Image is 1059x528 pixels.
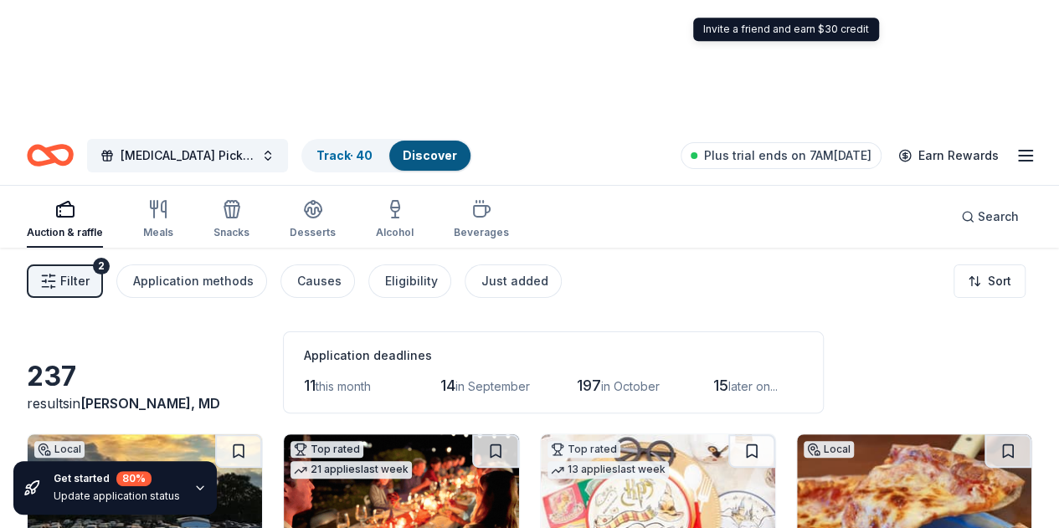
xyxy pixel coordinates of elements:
[93,258,110,274] div: 2
[577,377,601,394] span: 197
[54,490,180,503] div: Update application status
[301,139,472,172] button: Track· 40Discover
[27,393,263,413] div: results
[376,226,414,239] div: Alcohol
[304,346,803,366] div: Application deadlines
[978,207,1019,227] span: Search
[455,379,530,393] span: in September
[368,264,451,298] button: Eligibility
[403,148,457,162] a: Discover
[454,192,509,248] button: Beverages
[888,141,1009,171] a: Earn Rewards
[27,226,103,239] div: Auction & raffle
[385,271,438,291] div: Eligibility
[80,395,220,412] span: [PERSON_NAME], MD
[133,271,254,291] div: Application methods
[87,139,288,172] button: [MEDICAL_DATA] Pickleball Social
[69,395,220,412] span: in
[316,148,373,162] a: Track· 40
[948,200,1032,233] button: Search
[704,146,871,166] span: Plus trial ends on 7AM[DATE]
[27,264,103,298] button: Filter2
[547,461,669,479] div: 13 applies last week
[728,379,778,393] span: later on...
[681,142,882,169] a: Plus trial ends on 7AM[DATE]
[601,379,660,393] span: in October
[440,377,455,394] span: 14
[481,271,548,291] div: Just added
[213,226,249,239] div: Snacks
[376,192,414,248] button: Alcohol
[988,271,1011,291] span: Sort
[954,264,1026,298] button: Sort
[290,192,336,248] button: Desserts
[693,18,879,41] div: Invite a friend and earn $30 credit
[465,264,562,298] button: Just added
[290,441,363,458] div: Top rated
[454,226,509,239] div: Beverages
[713,377,728,394] span: 15
[143,226,173,239] div: Meals
[54,471,180,486] div: Get started
[213,192,249,248] button: Snacks
[27,360,263,393] div: 237
[116,264,267,298] button: Application methods
[34,441,85,458] div: Local
[27,192,103,248] button: Auction & raffle
[121,146,254,166] span: [MEDICAL_DATA] Pickleball Social
[804,441,854,458] div: Local
[297,271,342,291] div: Causes
[280,264,355,298] button: Causes
[116,471,152,486] div: 80 %
[143,192,173,248] button: Meals
[27,136,74,175] a: Home
[304,377,316,394] span: 11
[547,441,620,458] div: Top rated
[60,271,90,291] span: Filter
[290,461,412,479] div: 21 applies last week
[290,226,336,239] div: Desserts
[316,379,371,393] span: this month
